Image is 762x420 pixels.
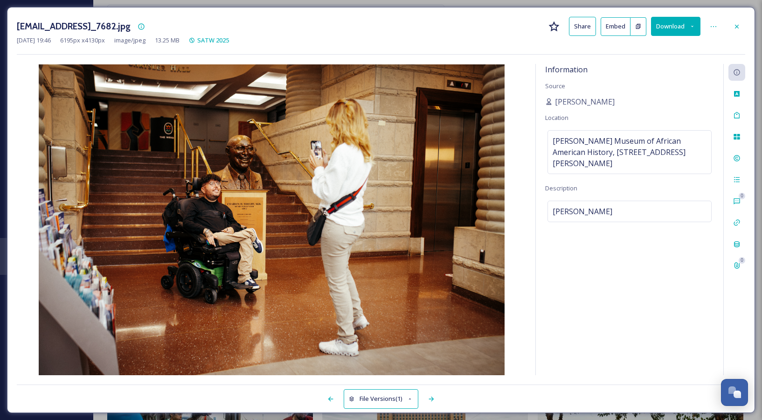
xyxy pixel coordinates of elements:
[545,113,568,122] span: Location
[60,36,105,45] span: 6195 px x 4130 px
[545,82,565,90] span: Source
[545,64,588,75] span: Information
[553,206,612,217] span: [PERSON_NAME]
[155,36,180,45] span: 13.25 MB
[344,389,418,408] button: File Versions(1)
[569,17,596,36] button: Share
[545,184,577,192] span: Description
[601,17,630,36] button: Embed
[114,36,145,45] span: image/jpeg
[739,257,745,264] div: 0
[739,193,745,199] div: 0
[197,36,229,44] span: SATW 2025
[17,36,51,45] span: [DATE] 19:46
[17,20,131,33] h3: [EMAIL_ADDRESS]_7682.jpg
[651,17,700,36] button: Download
[555,96,615,107] span: [PERSON_NAME]
[553,135,707,169] span: [PERSON_NAME] Museum of African American History, [STREET_ADDRESS][PERSON_NAME]
[17,64,526,375] img: klockoco%40gmail.com-IMG_7682.jpg
[721,379,748,406] button: Open Chat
